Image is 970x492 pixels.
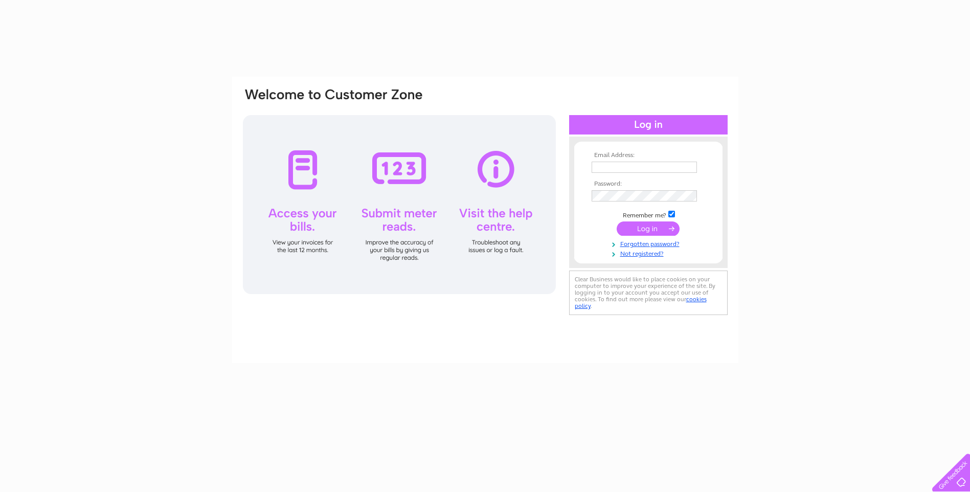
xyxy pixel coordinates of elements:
[569,271,728,315] div: Clear Business would like to place cookies on your computer to improve your experience of the sit...
[592,238,708,248] a: Forgotten password?
[589,209,708,219] td: Remember me?
[589,152,708,159] th: Email Address:
[589,181,708,188] th: Password:
[575,296,707,309] a: cookies policy
[617,221,680,236] input: Submit
[592,248,708,258] a: Not registered?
